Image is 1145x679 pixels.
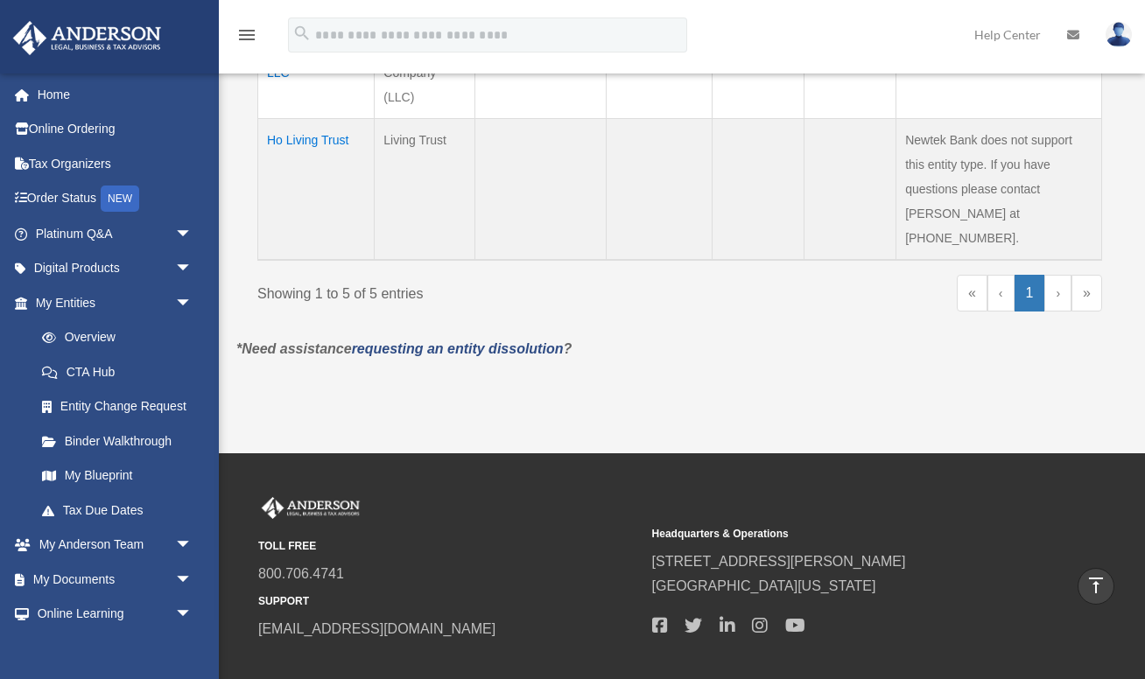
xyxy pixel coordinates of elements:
[1044,275,1071,311] a: Next
[25,389,210,424] a: Entity Change Request
[257,275,667,306] div: Showing 1 to 5 of 5 entries
[292,24,312,43] i: search
[258,497,363,520] img: Anderson Advisors Platinum Portal
[12,597,219,632] a: Online Learningarrow_drop_down
[1106,22,1132,47] img: User Pic
[12,216,219,251] a: Platinum Q&Aarrow_drop_down
[258,621,495,636] a: [EMAIL_ADDRESS][DOMAIN_NAME]
[1078,568,1114,605] a: vertical_align_top
[258,537,640,556] small: TOLL FREE
[375,119,475,261] td: Living Trust
[12,146,219,181] a: Tax Organizers
[175,562,210,598] span: arrow_drop_down
[1071,275,1102,311] a: Last
[25,320,201,355] a: Overview
[652,525,1034,543] small: Headquarters & Operations
[12,285,210,320] a: My Entitiesarrow_drop_down
[12,112,219,147] a: Online Ordering
[957,275,987,311] a: First
[236,31,257,45] a: menu
[8,21,166,55] img: Anderson Advisors Platinum Portal
[12,251,219,286] a: Digital Productsarrow_drop_down
[352,341,564,356] a: requesting an entity dissolution
[1015,275,1045,311] a: 1
[25,423,210,458] a: Binder Walkthrough
[1085,575,1106,596] i: vertical_align_top
[25,458,210,493] a: My Blueprint
[12,562,219,597] a: My Documentsarrow_drop_down
[896,119,1102,261] td: Newtek Bank does not support this entity type. If you have questions please contact [PERSON_NAME]...
[236,24,257,45] i: menu
[987,275,1015,311] a: Previous
[175,285,210,321] span: arrow_drop_down
[25,493,210,528] a: Tax Due Dates
[258,592,640,611] small: SUPPORT
[236,341,572,356] em: *Need assistance ?
[652,554,906,569] a: [STREET_ADDRESS][PERSON_NAME]
[12,181,219,217] a: Order StatusNEW
[258,566,344,581] a: 800.706.4741
[175,528,210,563] span: arrow_drop_down
[175,597,210,633] span: arrow_drop_down
[12,528,219,563] a: My Anderson Teamarrow_drop_down
[652,578,876,593] a: [GEOGRAPHIC_DATA][US_STATE]
[12,77,219,112] a: Home
[25,354,210,389] a: CTA Hub
[101,185,139,212] div: NEW
[175,216,210,252] span: arrow_drop_down
[258,119,375,261] td: Ho Living Trust
[175,251,210,287] span: arrow_drop_down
